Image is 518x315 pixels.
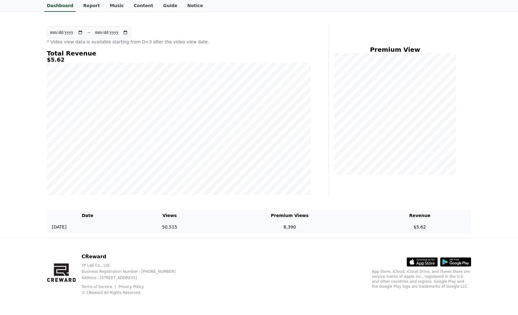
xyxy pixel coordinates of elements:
td: 50,515 [128,221,211,233]
p: * Video view data is available starting from D+3 after the video view date. [47,39,311,45]
a: Privacy Policy [118,285,144,289]
td: $5.62 [368,221,471,233]
p: YP Lab Co., Ltd. [82,263,185,268]
th: Premium Views [211,210,368,221]
h5: $5.62 [47,57,311,63]
th: Views [128,210,211,221]
h4: Total Revenue [47,50,311,57]
p: [DATE] [52,224,66,230]
th: Revenue [368,210,471,221]
p: Address : [STREET_ADDRESS] [82,275,185,280]
p: App Store, iCloud, iCloud Drive, and iTunes Store are service marks of Apple Inc., registered in ... [372,269,471,289]
h4: Premium View [334,46,456,53]
p: ~ [87,29,91,36]
th: Date [47,210,128,221]
p: Business Registration Number : [PHONE_NUMBER] [82,269,185,274]
p: © CReward All Rights Reserved. [82,290,185,295]
td: 8,390 [211,221,368,233]
p: CReward [82,253,185,260]
a: Terms of Service [82,285,117,289]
